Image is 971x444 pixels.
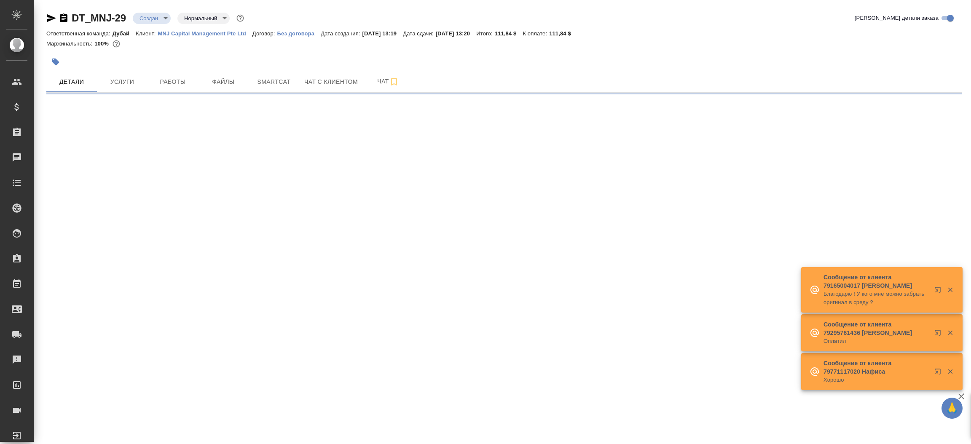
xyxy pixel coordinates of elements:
button: Скопировать ссылку для ЯМессенджера [46,13,56,23]
p: [DATE] 13:19 [362,30,403,37]
p: Дата сдачи: [403,30,435,37]
p: [DATE] 13:20 [436,30,477,37]
p: 111,84 $ [549,30,577,37]
button: Добавить тэг [46,53,65,71]
p: Сообщение от клиента 79165004017 [PERSON_NAME] [823,273,929,290]
p: Маржинальность: [46,40,94,47]
button: Открыть в новой вкладке [929,281,950,302]
button: Открыть в новой вкладке [929,363,950,383]
a: MNJ Capital Management Pte Ltd [158,29,252,37]
button: 0.00 USD; [111,38,122,49]
p: Благодарю ! У кого мне можно забрать оригинал в среду ? [823,290,929,307]
button: Закрыть [941,286,959,294]
p: Сообщение от клиента 79771117020 Нафиса [823,359,929,376]
div: Создан [133,13,171,24]
button: Скопировать ссылку [59,13,69,23]
button: Нормальный [182,15,220,22]
button: Доп статусы указывают на важность/срочность заказа [235,13,246,24]
a: DT_MNJ-29 [72,12,126,24]
p: Договор: [252,30,277,37]
p: 111,84 $ [495,30,523,37]
span: Файлы [203,77,244,87]
span: Детали [51,77,92,87]
button: Открыть в новой вкладке [929,324,950,345]
p: 100% [94,40,111,47]
span: Чат с клиентом [304,77,358,87]
p: Хорошо [823,376,929,384]
p: Сообщение от клиента 79295761436 [PERSON_NAME] [823,320,929,337]
div: Создан [177,13,230,24]
span: [PERSON_NAME] детали заказа [855,14,939,22]
span: Работы [153,77,193,87]
svg: Подписаться [389,77,399,87]
button: Создан [137,15,161,22]
span: Чат [368,76,408,87]
span: Smartcat [254,77,294,87]
p: Оплатил [823,337,929,345]
p: Дубай [113,30,136,37]
button: Закрыть [941,329,959,337]
span: Услуги [102,77,142,87]
p: Клиент: [136,30,158,37]
p: К оплате: [523,30,549,37]
button: Закрыть [941,368,959,375]
p: Ответственная команда: [46,30,113,37]
p: Дата создания: [321,30,362,37]
a: Без договора [277,29,321,37]
p: Итого: [476,30,494,37]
